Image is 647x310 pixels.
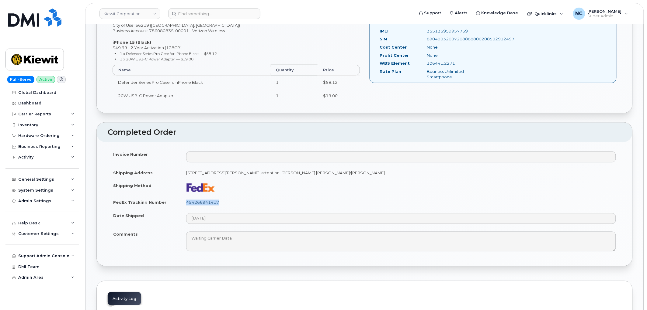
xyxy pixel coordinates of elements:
[318,76,360,89] td: $58.12
[380,36,388,42] label: SIM
[423,53,489,58] div: None
[113,183,151,189] label: Shipping Method
[472,7,523,19] a: Knowledge Base
[120,51,217,56] small: 1 x Defender Series Pro Case for iPhone Black — $58.12
[113,200,166,206] label: FedEx Tracking Number
[318,89,360,102] td: $19.00
[113,40,151,45] strong: iPhone 15 (Black)
[621,284,642,305] iframe: Messenger Launcher
[113,89,271,102] td: 20W USB-C Power Adapter
[523,8,568,20] div: Quicklinks
[569,8,632,20] div: Nicholas Capella
[271,89,318,102] td: 1
[423,36,489,42] div: 89049032007208888800208502912497
[588,9,622,14] span: [PERSON_NAME]
[181,166,621,179] td: [STREET_ADDRESS][PERSON_NAME], attention: [PERSON_NAME].[PERSON_NAME]/[PERSON_NAME]
[99,8,160,19] a: Kiewit Corporation
[168,8,260,19] input: Find something...
[423,28,489,34] div: 355135959957759
[380,28,389,34] label: IMEI
[113,170,153,176] label: Shipping Address
[446,7,472,19] a: Alerts
[455,10,468,16] span: Alerts
[108,17,365,107] div: [PERSON_NAME] City of Use: 66219 ([GEOGRAPHIC_DATA], [GEOGRAPHIC_DATA]) Business Account: 7860808...
[588,14,622,19] span: Super Admin
[108,128,621,137] h2: Completed Order
[271,65,318,76] th: Quantity
[186,232,616,252] textarea: Waiting Carrier Data
[415,7,446,19] a: Support
[113,152,148,157] label: Invoice Number
[318,65,360,76] th: Price
[186,183,215,192] img: fedex-bc01427081be8802e1fb5a1adb1132915e58a0589d7a9405a0dcbe1127be6add.png
[380,60,410,66] label: WBS Element
[380,69,402,74] label: Rate Plan
[380,53,409,58] label: Profit Center
[424,10,441,16] span: Support
[113,65,271,76] th: Name
[113,213,144,219] label: Date Shipped
[113,76,271,89] td: Defender Series Pro Case for iPhone Black
[271,76,318,89] td: 1
[423,60,489,66] div: 106441.2271
[186,200,219,205] a: 454266941417
[482,10,518,16] span: Knowledge Base
[576,10,583,17] span: NC
[113,232,138,237] label: Comments
[423,69,489,80] div: Business Unlimited Smartphone
[380,44,407,50] label: Cost Center
[120,57,194,61] small: 1 x 20W USB-C Power Adapter — $19.00
[423,44,489,50] div: None
[535,11,557,16] span: Quicklinks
